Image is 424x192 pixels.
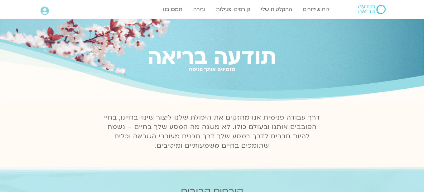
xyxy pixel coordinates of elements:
a: תמכו בנו [160,3,185,15]
p: דרך עבודה פנימית אנו מחזקים את היכולת שלנו ליצור שינוי בחיינו, בחיי הסובבים אותנו ובעולם כולו. לא... [100,113,324,150]
a: ההקלטות שלי [258,3,295,15]
img: תודעה בריאה [358,5,386,14]
a: עזרה [190,3,208,15]
a: קורסים ופעילות [213,3,253,15]
a: לוח שידורים [300,3,333,15]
